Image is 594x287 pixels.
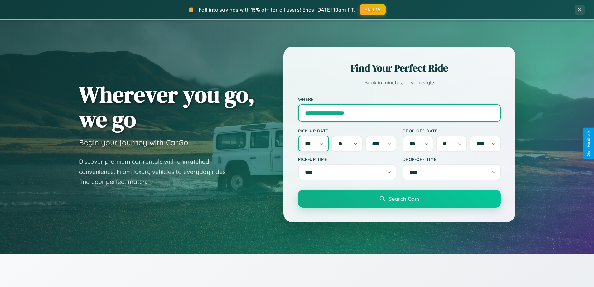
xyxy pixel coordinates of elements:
[298,190,501,208] button: Search Cars
[199,7,355,13] span: Fall into savings with 15% off for all users! Ends [DATE] 10am PT.
[298,128,396,133] label: Pick-up Date
[403,156,501,162] label: Drop-off Time
[298,78,501,87] p: Book in minutes, drive in style
[79,138,188,147] h3: Begin your journey with CarGo
[298,96,501,102] label: Where
[360,4,386,15] button: FALL15
[298,156,396,162] label: Pick-up Time
[298,61,501,75] h2: Find Your Perfect Ride
[403,128,501,133] label: Drop-off Date
[389,195,419,202] span: Search Cars
[587,131,591,156] div: Give Feedback
[79,82,255,131] h1: Wherever you go, we go
[79,156,235,187] p: Discover premium car rentals with unmatched convenience. From luxury vehicles to everyday rides, ...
